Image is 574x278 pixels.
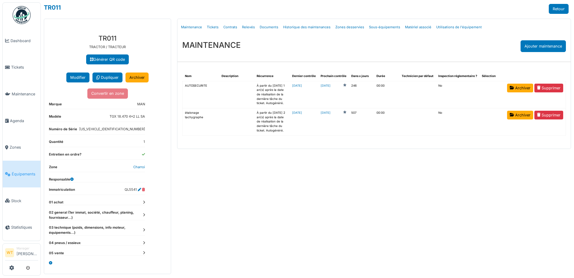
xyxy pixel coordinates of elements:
th: Dans x jours [349,72,374,81]
dt: Immatriculation [49,187,75,195]
a: Dupliquer [92,73,122,82]
span: Tickets [11,64,38,70]
div: Manager [17,246,38,251]
a: Dashboard [3,27,41,54]
dt: 03 technique (poids, dimensions, info moteur, équipements...) [49,225,145,235]
li: WT [5,248,14,257]
td: 246 [349,81,374,108]
a: TR011 [44,4,61,11]
dd: MAN [137,102,145,107]
a: WT Manager[PERSON_NAME] [5,246,38,261]
span: Maintenance [12,91,38,97]
th: Sélection [479,72,505,81]
dt: Quantité [49,139,63,147]
a: [DATE] [292,84,302,87]
th: Description [219,72,255,81]
a: Tickets [204,20,221,34]
td: À partir du [DATE] 2 an(s) après la date de réalisation de la dernière tâche du ticket. Autogénéré. [254,108,290,135]
dt: Entretien en ordre? [49,152,81,159]
dd: QL5541 [125,187,145,192]
a: Archiver [507,84,533,92]
th: Récurrence [254,72,290,81]
span: Équipements [12,171,38,177]
a: Archiver [125,73,149,82]
a: Sous-équipements [367,20,403,34]
a: Équipements [3,161,41,187]
td: 00:00 [374,108,399,135]
dt: Marque [49,102,62,109]
a: Supprimer [534,111,563,119]
a: Stock [3,187,41,214]
th: Prochain contrôle [318,72,349,81]
a: Historique des maintenances [281,20,333,34]
th: Dernier contrôle [290,72,318,81]
span: Agenda [10,118,38,124]
a: Maintenance [179,20,204,34]
span: Statistiques [11,224,38,230]
div: Ajouter maintenance [521,40,566,52]
dt: 05 vente [49,251,145,256]
td: 507 [349,108,374,135]
a: Utilisations de l'équipement [434,20,484,34]
a: Zones desservies [333,20,367,34]
th: Technicien par défaut [399,72,436,81]
dt: Responsable [49,177,74,182]
dt: Zone [49,165,57,172]
th: Nom [183,72,219,81]
dt: 01 achat [49,200,145,205]
a: Contrats [221,20,240,34]
a: Documents [257,20,281,34]
a: Retour [549,4,569,14]
a: Supprimer [534,84,563,92]
a: Charroi [133,165,145,169]
button: Modifier [66,73,89,82]
th: Durée [374,72,399,81]
a: [DATE] [321,111,331,115]
span: Dashboard [11,38,38,44]
dd: [US_VEHICLE_IDENTIFICATION_NUMBER] [79,127,145,132]
p: TRACTOR / TRACTEUR [49,45,166,50]
th: Inspection réglementaire ? [436,72,479,81]
h3: MAINTENANCE [182,40,241,50]
dd: 1 [143,139,145,144]
dt: Modèle [49,114,61,122]
a: [DATE] [292,111,302,114]
span: Stock [11,198,38,204]
td: 00:00 [374,81,399,108]
a: Matériel associé [403,20,434,34]
span: translation missing: fr.shared.no [438,84,442,87]
dt: 04 pneus / essieux [49,240,145,246]
a: Tickets [3,54,41,81]
span: translation missing: fr.shared.no [438,111,442,114]
h3: TR011 [49,34,166,42]
a: Zones [3,134,41,161]
td: AUTOSECURITE [183,81,219,108]
dt: Numéro de Série [49,127,77,134]
span: Zones [10,144,38,150]
img: Badge_color-CXgf-gQk.svg [13,6,31,24]
li: [PERSON_NAME] [17,246,38,259]
a: Archiver [507,111,533,119]
td: étalonage tachygraphe [183,108,219,135]
a: Maintenance [3,81,41,107]
td: À partir du [DATE] 1 an(s) après la date de réalisation de la dernière tâche du ticket. Autogénéré. [254,81,290,108]
a: Relevés [240,20,257,34]
dd: TGX 18.470 4x2 LL SA [110,114,145,119]
a: Générer QR code [86,54,129,64]
a: Statistiques [3,214,41,241]
a: Agenda [3,107,41,134]
dt: 02 general (1er immat, société, chauffeur, planing, fournisseur...) [49,210,145,220]
a: [DATE] [321,84,331,88]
